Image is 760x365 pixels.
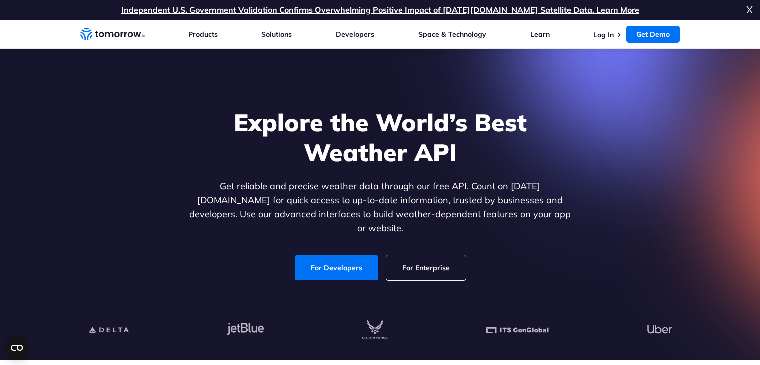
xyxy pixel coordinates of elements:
a: Log In [593,30,614,39]
a: Solutions [261,30,292,39]
a: Learn [530,30,550,39]
a: For Developers [295,255,378,280]
h1: Explore the World’s Best Weather API [187,107,573,167]
a: Home link [80,27,145,42]
p: Get reliable and precise weather data through our free API. Count on [DATE][DOMAIN_NAME] for quic... [187,179,573,235]
a: Independent U.S. Government Validation Confirms Overwhelming Positive Impact of [DATE][DOMAIN_NAM... [121,5,639,15]
a: Products [188,30,218,39]
a: Space & Technology [418,30,486,39]
a: Get Demo [626,26,680,43]
a: Developers [336,30,374,39]
a: For Enterprise [386,255,466,280]
button: Open CMP widget [5,336,29,360]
